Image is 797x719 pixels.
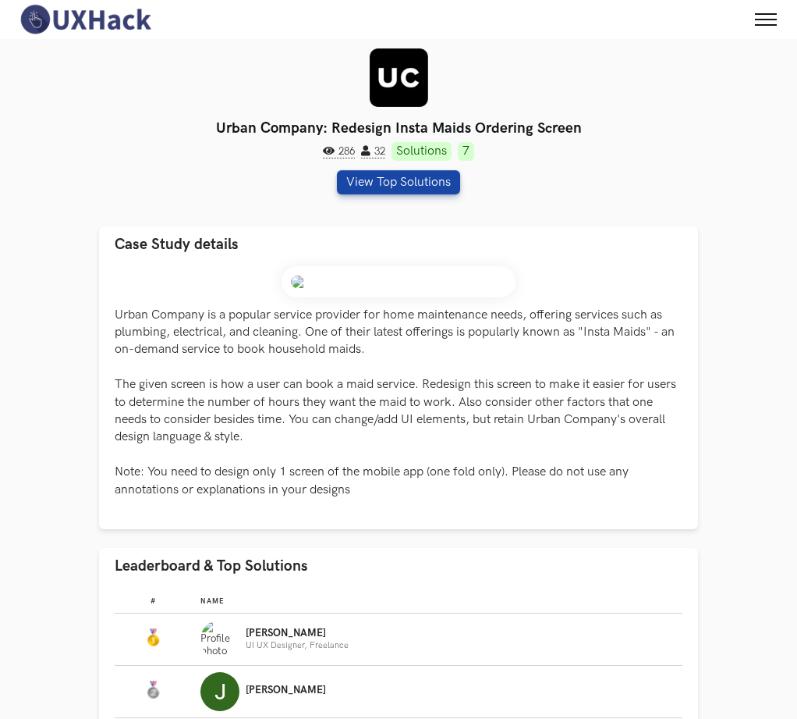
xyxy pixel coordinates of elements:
[143,628,162,647] img: Gold Medal
[99,548,698,585] button: Leaderboard & Top Solutions
[282,266,515,297] img: Weekend_Hackathon_83_banner.png
[115,557,308,575] span: Leaderboard & Top Solutions
[16,3,154,36] img: UXHack-logo.png
[115,236,239,254] span: Case Study details
[391,142,452,161] a: Solutions
[337,170,460,194] button: View Top Solutions
[246,628,349,639] p: [PERSON_NAME]
[99,120,698,137] h3: Urban Company: Redesign Insta Maids Ordering Screen
[115,307,682,499] p: Urban Company is a popular service provider for home maintenance needs, offering services such as...
[750,4,781,35] button: Toggle menu
[370,48,428,107] img: Urban Company logo
[246,685,326,696] p: [PERSON_NAME]
[115,588,682,718] table: Leaderboard
[200,620,239,659] img: Profile photo
[143,681,162,699] img: Silver Medal
[458,142,474,161] a: 7
[99,226,698,263] button: Case Study details
[200,672,239,711] img: Profile photo
[361,145,385,158] span: 32
[151,597,156,606] span: #
[323,145,355,158] span: 286
[246,641,349,650] p: UI UX Designer, Freelance
[99,263,698,529] div: Case Study details
[200,597,225,606] span: Name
